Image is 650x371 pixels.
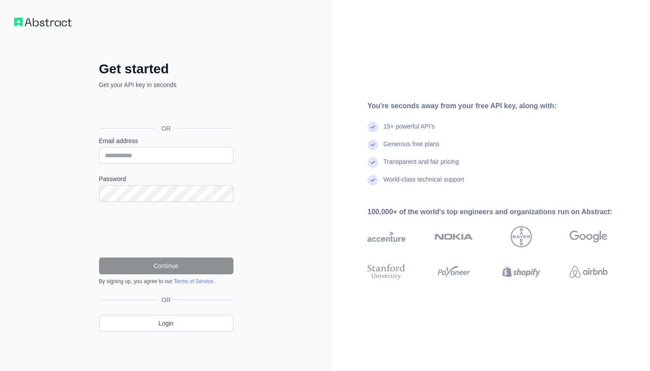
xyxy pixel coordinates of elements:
[99,212,233,247] iframe: reCAPTCHA
[511,226,532,247] img: bayer
[367,262,405,281] img: stanford university
[154,124,178,133] span: OR
[99,61,233,77] h2: Get started
[570,262,608,281] img: airbnb
[435,226,473,247] img: nokia
[367,226,405,247] img: accenture
[99,315,233,332] a: Login
[570,226,608,247] img: google
[14,18,72,26] img: Workflow
[435,262,473,281] img: payoneer
[367,101,636,111] div: You're seconds away from your free API key, along with:
[367,207,636,217] div: 100,000+ of the world's top engineers and organizations run on Abstract:
[502,262,540,281] img: shopify
[367,175,378,185] img: check mark
[99,278,233,285] div: By signing up, you agree to our .
[99,257,233,274] button: Continue
[99,136,233,145] label: Email address
[99,174,233,183] label: Password
[383,122,435,140] div: 15+ powerful API's
[367,140,378,150] img: check mark
[158,295,174,304] span: OR
[367,157,378,168] img: check mark
[383,175,464,193] div: World-class technical support
[99,80,233,89] p: Get your API key in seconds
[383,140,440,157] div: Generous free plans
[383,157,459,175] div: Transparent and fair pricing
[99,99,232,118] div: Sign in with Google. Opens in new tab
[174,278,213,284] a: Terms of Service
[367,122,378,132] img: check mark
[95,99,236,118] iframe: Sign in with Google Button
